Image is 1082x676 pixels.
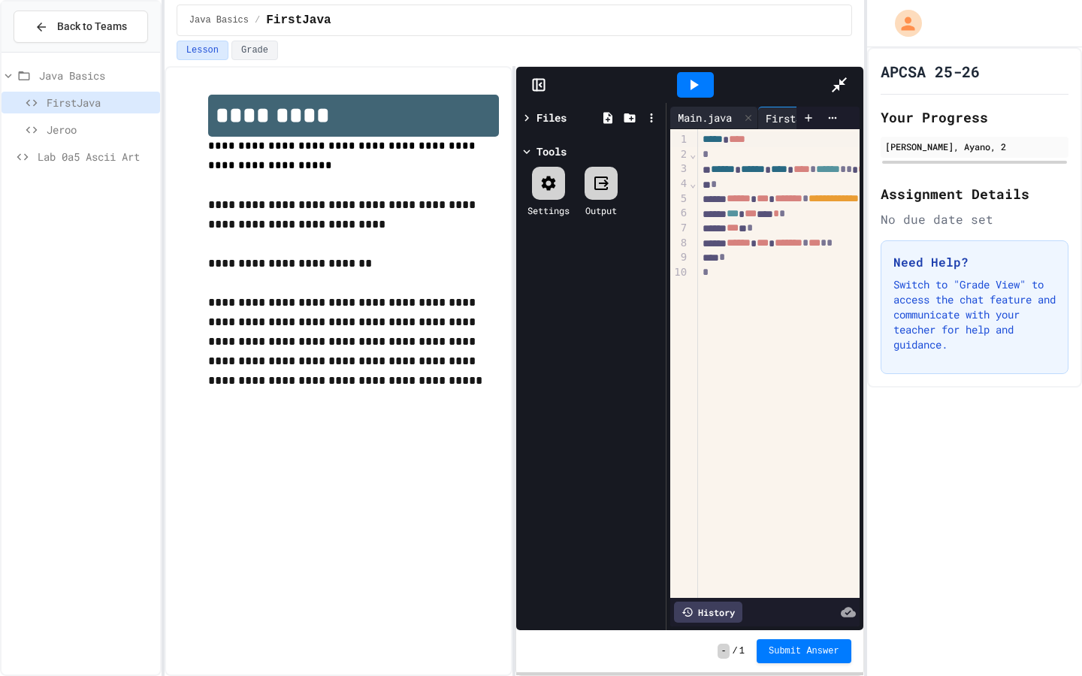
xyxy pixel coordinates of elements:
[885,140,1064,153] div: [PERSON_NAME], Ayano, 2
[670,147,689,162] div: 2
[57,19,127,35] span: Back to Teams
[527,204,570,217] div: Settings
[670,192,689,207] div: 5
[585,204,617,217] div: Output
[670,107,758,129] div: Main.java
[893,277,1056,352] p: Switch to "Grade View" to access the chat feature and communicate with your teacher for help and ...
[733,645,738,657] span: /
[879,6,926,41] div: My Account
[758,107,876,129] div: FirstJava.java
[231,41,278,60] button: Grade
[670,177,689,192] div: 4
[718,644,729,659] span: -
[881,107,1068,128] h2: Your Progress
[670,236,689,251] div: 8
[189,14,249,26] span: Java Basics
[689,177,697,189] span: Fold line
[757,639,851,663] button: Submit Answer
[38,149,154,164] span: Lab 0a5 Ascii Art
[177,41,228,60] button: Lesson
[536,143,567,159] div: Tools
[881,183,1068,204] h2: Assignment Details
[255,14,260,26] span: /
[758,110,857,126] div: FirstJava.java
[266,11,331,29] span: FirstJava
[670,110,739,125] div: Main.java
[689,148,697,160] span: Fold line
[674,602,742,623] div: History
[881,61,980,82] h1: APCSA 25-26
[739,645,745,657] span: 1
[47,122,154,137] span: Jeroo
[670,221,689,236] div: 7
[670,132,689,147] div: 1
[670,206,689,221] div: 6
[893,253,1056,271] h3: Need Help?
[670,161,689,177] div: 3
[536,110,567,125] div: Files
[47,95,154,110] span: FirstJava
[769,645,839,657] span: Submit Answer
[670,265,689,280] div: 10
[39,68,154,83] span: Java Basics
[881,210,1068,228] div: No due date set
[670,250,689,265] div: 9
[14,11,148,43] button: Back to Teams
